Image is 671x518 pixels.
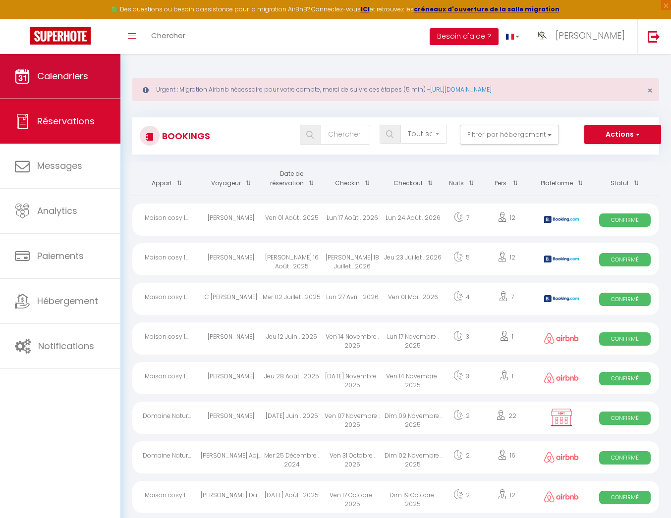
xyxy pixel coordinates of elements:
[37,205,77,217] span: Analytics
[132,78,659,101] div: Urgent : Migration Airbnb nécessaire pour votre compte, merci de suivre ces étapes (5 min) -
[647,84,653,97] span: ×
[201,162,261,196] th: Sort by guest
[37,70,88,82] span: Calendriers
[480,162,533,196] th: Sort by people
[443,162,480,196] th: Sort by nights
[460,125,559,145] button: Filtrer par hébergement
[527,19,637,54] a: ... [PERSON_NAME]
[591,162,659,196] th: Sort by status
[430,85,492,94] a: [URL][DOMAIN_NAME]
[556,29,625,42] span: [PERSON_NAME]
[8,4,38,34] button: Ouvrir le widget de chat LiveChat
[261,162,322,196] th: Sort by booking date
[361,5,370,13] a: ICI
[533,162,591,196] th: Sort by channel
[322,162,383,196] th: Sort by checkin
[37,250,84,262] span: Paiements
[37,295,98,307] span: Hébergement
[160,125,210,147] h3: Bookings
[648,30,660,43] img: logout
[38,340,94,352] span: Notifications
[414,5,559,13] a: créneaux d'ouverture de la salle migration
[37,159,82,172] span: Messages
[30,27,91,45] img: Super Booking
[37,115,95,127] span: Réservations
[132,162,201,196] th: Sort by rentals
[430,28,499,45] button: Besoin d'aide ?
[321,125,370,145] input: Chercher
[647,86,653,95] button: Close
[584,125,661,145] button: Actions
[383,162,443,196] th: Sort by checkout
[151,30,185,41] span: Chercher
[144,19,193,54] a: Chercher
[534,28,549,43] img: ...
